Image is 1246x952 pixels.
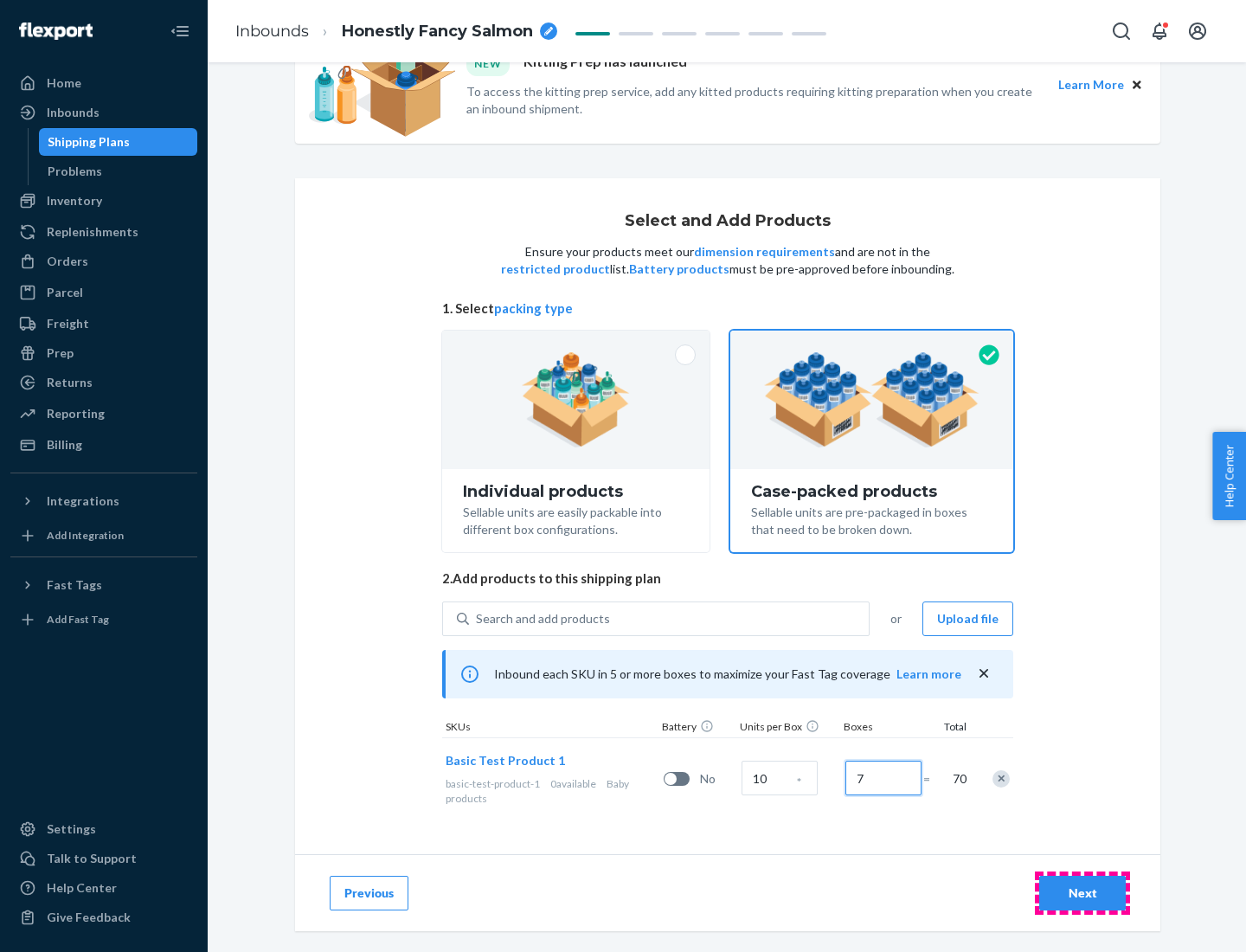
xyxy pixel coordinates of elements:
[499,243,956,278] p: Ensure your products meet our and are not in the list. must be pre-approved before inbounding.
[10,69,197,97] a: Home
[10,571,197,599] button: Fast Tags
[39,158,198,185] a: Problems
[10,279,197,306] a: Parcel
[890,610,902,627] span: or
[47,104,100,121] div: Inbounds
[47,492,119,510] div: Integrations
[896,666,961,683] button: Learn more
[501,261,610,278] button: restricted product
[48,163,102,180] div: Problems
[47,253,88,270] div: Orders
[10,400,197,428] a: Reporting
[47,74,81,92] div: Home
[463,500,689,538] div: Sellable units are easily packable into different box configurations.
[10,522,197,550] a: Add Integration
[463,483,689,500] div: Individual products
[47,405,105,422] div: Reporting
[550,777,596,790] span: 0 available
[10,431,197,459] a: Billing
[751,483,992,500] div: Case-packed products
[1058,75,1124,94] button: Learn More
[10,815,197,843] a: Settings
[222,6,571,57] ol: breadcrumbs
[446,753,565,768] span: Basic Test Product 1
[923,770,941,788] span: =
[47,284,83,301] div: Parcel
[19,23,93,40] img: Flexport logo
[700,770,735,788] span: No
[10,187,197,215] a: Inventory
[47,192,102,209] div: Inventory
[48,133,130,151] div: Shipping Plans
[1039,876,1126,910] button: Next
[1180,14,1215,48] button: Open account menu
[442,299,1013,318] span: 1. Select
[10,874,197,902] a: Help Center
[10,487,197,515] button: Integrations
[47,850,137,867] div: Talk to Support
[10,310,197,338] a: Freight
[446,752,565,769] button: Basic Test Product 1
[466,52,510,75] div: NEW
[330,876,408,910] button: Previous
[494,299,573,318] button: packing type
[47,315,89,332] div: Freight
[47,374,93,391] div: Returns
[10,369,197,396] a: Returns
[47,820,96,838] div: Settings
[742,761,818,795] input: Case Quantity
[446,777,540,790] span: basic-test-product-1
[10,339,197,367] a: Prep
[975,665,992,683] button: close
[442,719,658,737] div: SKUs
[442,569,1013,588] span: 2. Add products to this shipping plan
[736,719,840,737] div: Units per Box
[47,344,74,362] div: Prep
[47,576,102,594] div: Fast Tags
[235,22,309,41] a: Inbounds
[764,352,979,447] img: case-pack.59cecea509d18c883b923b81aeac6d0b.png
[47,612,109,627] div: Add Fast Tag
[1212,432,1246,520] button: Help Center
[523,52,687,75] p: Kitting Prep has launched
[10,248,197,275] a: Orders
[992,770,1010,788] div: Remove Item
[47,879,117,897] div: Help Center
[751,500,992,538] div: Sellable units are pre-packaged in boxes that need to be broken down.
[10,904,197,931] button: Give Feedback
[10,218,197,246] a: Replenishments
[47,436,82,453] div: Billing
[442,650,1013,698] div: Inbound each SKU in 5 or more boxes to maximize your Fast Tag coverage
[629,261,729,278] button: Battery products
[1142,14,1177,48] button: Open notifications
[1104,14,1139,48] button: Open Search Box
[845,761,922,795] input: Number of boxes
[1127,75,1146,94] button: Close
[10,99,197,126] a: Inbounds
[949,770,967,788] span: 70
[625,213,831,230] h1: Select and Add Products
[10,845,197,872] a: Talk to Support
[446,776,657,806] div: Baby products
[47,909,131,926] div: Give Feedback
[47,528,124,543] div: Add Integration
[840,719,927,737] div: Boxes
[476,610,610,627] div: Search and add products
[466,83,1043,118] p: To access the kitting prep service, add any kitted products requiring kitting preparation when yo...
[522,352,630,447] img: individual-pack.facf35554cb0f1810c75b2bd6df2d64e.png
[39,128,198,156] a: Shipping Plans
[342,21,533,43] span: Honestly Fancy Salmon
[658,719,736,737] div: Battery
[922,601,1013,636] button: Upload file
[10,606,197,634] a: Add Fast Tag
[163,14,197,48] button: Close Navigation
[927,719,970,737] div: Total
[47,223,138,241] div: Replenishments
[1054,884,1111,902] div: Next
[694,243,835,261] button: dimension requirements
